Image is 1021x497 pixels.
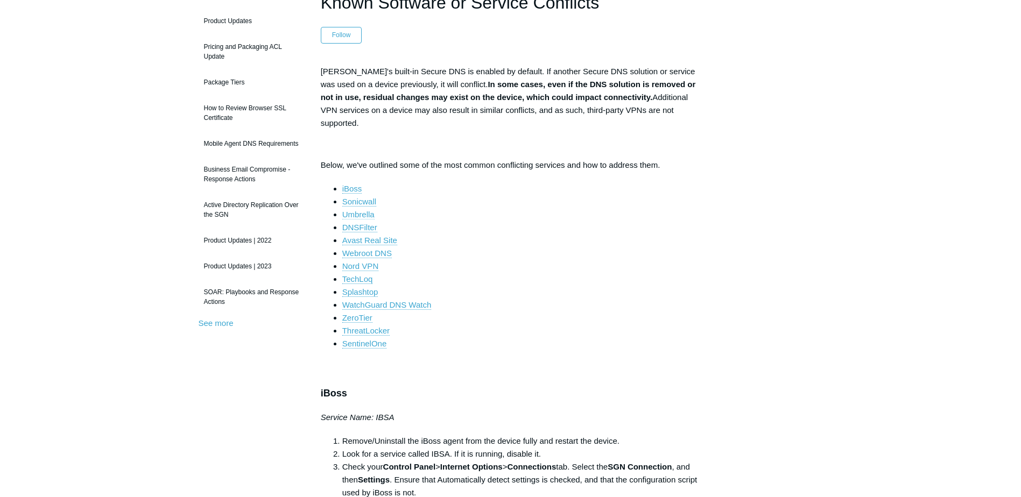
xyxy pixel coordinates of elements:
[342,274,373,284] a: TechLoq
[321,413,395,422] em: Service Name: IBSA
[199,318,234,328] a: See more
[342,326,390,336] a: ThreatLocker
[199,98,305,128] a: How to Review Browser SSL Certificate
[440,462,503,471] strong: Internet Options
[342,210,375,219] a: Umbrella
[342,223,377,232] a: DNSFilter
[199,230,305,251] a: Product Updates | 2022
[342,300,432,310] a: WatchGuard DNS Watch
[199,37,305,67] a: Pricing and Packaging ACL Update
[608,462,672,471] strong: SGN Connection
[342,236,397,245] a: Avast Real Site
[199,282,305,312] a: SOAR: Playbooks and Response Actions
[199,195,305,225] a: Active Directory Replication Over the SGN
[383,462,436,471] strong: Control Panel
[321,80,696,102] strong: In some cases, even if the DNS solution is removed or not in use, residual changes may exist on t...
[199,159,305,189] a: Business Email Compromise - Response Actions
[342,197,376,207] a: Sonicwall
[321,27,362,43] button: Follow Article
[342,287,378,297] a: Splashtop
[199,11,305,31] a: Product Updates
[342,261,379,271] a: Nord VPN
[342,448,701,460] li: Look for a service called IBSA. If it is running, disable it.
[342,435,701,448] li: Remove/Uninstall the iBoss agent from the device fully and restart the device.
[342,248,392,258] a: Webroot DNS
[342,313,372,323] a: ZeroTier
[507,462,556,471] strong: Connections
[321,386,701,401] h3: iBoss
[358,475,390,484] strong: Settings
[199,133,305,154] a: Mobile Agent DNS Requirements
[342,184,362,194] a: iBoss
[342,339,387,349] a: SentinelOne
[321,65,701,130] p: [PERSON_NAME]'s built-in Secure DNS is enabled by default. If another Secure DNS solution or serv...
[199,256,305,276] a: Product Updates | 2023
[199,72,305,93] a: Package Tiers
[321,159,701,172] p: Below, we've outlined some of the most common conflicting services and how to address them.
